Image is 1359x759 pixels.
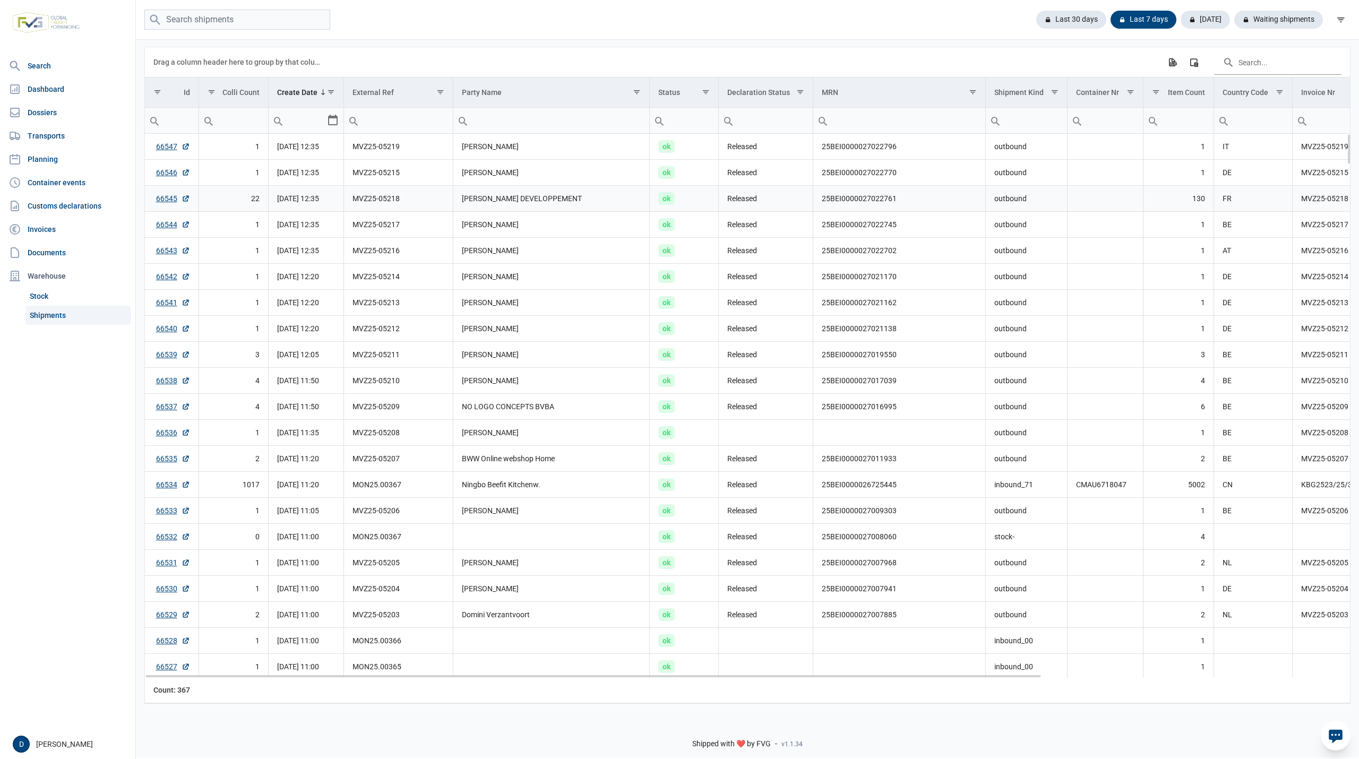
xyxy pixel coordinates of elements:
[985,316,1068,342] td: outbound
[1214,368,1293,394] td: BE
[719,524,813,550] td: Released
[184,88,190,97] div: Id
[719,342,813,368] td: Released
[436,88,444,96] span: Show filter options for column 'External Ref'
[985,654,1068,680] td: inbound_00
[1181,11,1230,29] div: [DATE]
[145,108,199,134] td: Filter cell
[813,186,986,212] td: 25BEI0000027022761
[199,238,269,264] td: 1
[453,160,650,186] td: [PERSON_NAME]
[153,47,1341,77] div: Data grid toolbar
[796,88,804,96] span: Show filter options for column 'Declaration Status'
[1234,11,1323,29] div: Waiting shipments
[1214,394,1293,420] td: BE
[156,167,190,178] a: 66546
[269,108,288,133] div: Search box
[985,108,1068,134] td: Filter cell
[344,420,453,446] td: MVZ25-05208
[985,264,1068,290] td: outbound
[1068,108,1087,133] div: Search box
[719,394,813,420] td: Released
[1076,88,1119,97] div: Container Nr
[453,77,650,108] td: Column Party Name
[985,212,1068,238] td: outbound
[985,628,1068,654] td: inbound_00
[153,88,161,96] span: Show filter options for column 'Id'
[344,108,453,134] td: Filter cell
[1143,264,1214,290] td: 1
[4,242,131,263] a: Documents
[156,401,190,412] a: 66537
[145,108,199,133] input: Filter cell
[462,88,502,97] div: Party Name
[1143,108,1214,134] td: Filter cell
[344,77,453,108] td: Column External Ref
[719,134,813,160] td: Released
[1143,186,1214,212] td: 130
[145,77,199,108] td: Column Id
[813,472,986,498] td: 25BEI0000026725445
[453,420,650,446] td: [PERSON_NAME]
[453,368,650,394] td: [PERSON_NAME]
[453,290,650,316] td: [PERSON_NAME]
[719,264,813,290] td: Released
[1214,108,1233,133] div: Search box
[985,420,1068,446] td: outbound
[344,654,453,680] td: MON25.00365
[199,77,269,108] td: Column Colli Count
[719,550,813,576] td: Released
[969,88,977,96] span: Show filter options for column 'MRN'
[4,195,131,217] a: Customs declarations
[199,628,269,654] td: 1
[1143,654,1214,680] td: 1
[1143,108,1214,133] input: Filter cell
[156,219,190,230] a: 66544
[199,550,269,576] td: 1
[344,342,453,368] td: MVZ25-05211
[1111,11,1176,29] div: Last 7 days
[1143,77,1214,108] td: Column Item Count
[813,108,832,133] div: Search box
[344,238,453,264] td: MVZ25-05216
[199,394,269,420] td: 4
[25,287,131,306] a: Stock
[719,602,813,628] td: Released
[1331,10,1351,29] div: filter
[4,55,131,76] a: Search
[1214,576,1293,602] td: DE
[813,498,986,524] td: 25BEI0000027009303
[813,108,986,134] td: Filter cell
[344,368,453,394] td: MVZ25-05210
[453,238,650,264] td: [PERSON_NAME]
[4,172,131,193] a: Container events
[719,316,813,342] td: Released
[156,583,190,594] a: 66530
[269,108,326,133] input: Filter cell
[344,498,453,524] td: MVZ25-05206
[156,245,190,256] a: 66543
[327,88,335,96] span: Show filter options for column 'Create Date'
[985,342,1068,368] td: outbound
[650,108,718,133] input: Filter cell
[1293,108,1312,133] div: Search box
[994,88,1044,97] div: Shipment Kind
[985,160,1068,186] td: outbound
[156,427,190,438] a: 66536
[156,557,190,568] a: 66531
[156,531,190,542] a: 66532
[813,394,986,420] td: 25BEI0000027016995
[344,134,453,160] td: MVZ25-05219
[453,342,650,368] td: [PERSON_NAME]
[1214,108,1293,134] td: Filter cell
[719,576,813,602] td: Released
[222,88,260,97] div: Colli Count
[727,88,790,97] div: Declaration Status
[650,108,719,134] td: Filter cell
[4,219,131,240] a: Invoices
[156,635,190,646] a: 66528
[1214,77,1293,108] td: Column Country Code
[650,108,669,133] div: Search box
[1214,134,1293,160] td: IT
[719,108,813,133] input: Filter cell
